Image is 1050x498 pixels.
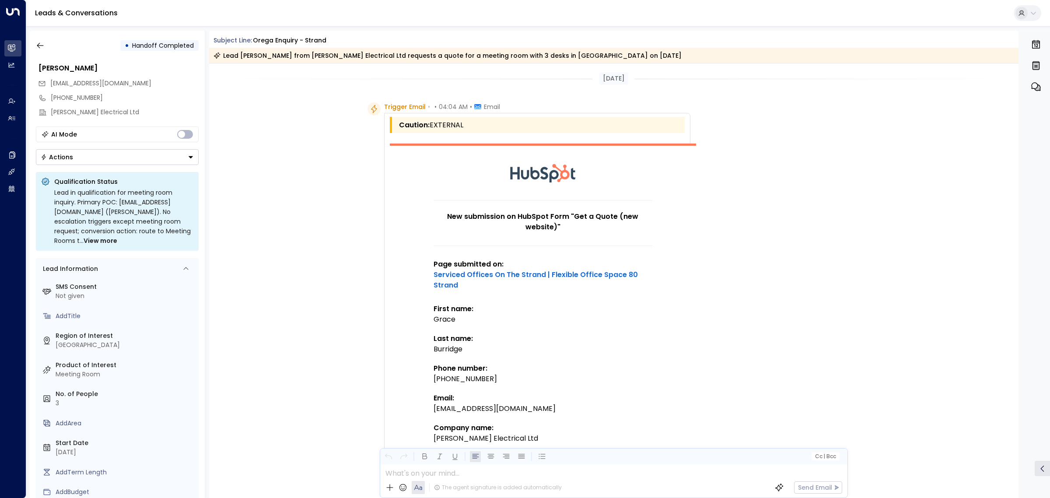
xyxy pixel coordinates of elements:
a: Leads & Conversations [35,8,118,18]
div: [PERSON_NAME] Electrical Ltd [51,108,199,117]
span: Trigger Email [384,102,426,111]
div: • [125,38,129,53]
span: 04:04 AM [439,102,468,111]
strong: Last name: [434,333,473,344]
span: | [823,453,825,459]
span: • [428,102,430,111]
span: Cc Bcc [815,453,836,459]
strong: First name: [434,304,473,314]
strong: Email: [434,393,454,403]
span: [EMAIL_ADDRESS][DOMAIN_NAME] [50,79,151,88]
div: Button group with a nested menu [36,149,199,165]
a: Serviced Offices On The Strand | Flexible Office Space 80 Strand [434,270,652,291]
div: [PERSON_NAME] [38,63,199,74]
div: 3 [56,399,195,408]
button: Cc|Bcc [811,452,839,461]
div: Not given [56,291,195,301]
div: AddBudget [56,487,195,497]
span: View more [84,236,117,245]
div: [DATE] [56,448,195,457]
div: The agent signature is added automatically [434,484,562,491]
strong: Phone number: [434,363,487,373]
span: Caution: [399,120,430,130]
label: Start Date [56,438,195,448]
strong: Company name: [434,423,493,433]
div: Burridge [434,344,652,354]
div: AI Mode [51,130,77,139]
button: Actions [36,149,199,165]
label: No. of People [56,389,195,399]
div: [DATE] [599,72,628,85]
div: [EMAIL_ADDRESS][DOMAIN_NAME] [434,403,652,414]
div: [PERSON_NAME] Electrical Ltd [434,433,652,444]
h1: New submission on HubSpot Form "Get a Quote (new website)" [434,211,652,232]
strong: Page submitted on: [434,259,652,290]
div: Orega Enquiry - Strand [253,36,326,45]
button: Redo [398,451,409,462]
div: Grace [434,314,652,325]
span: Subject Line: [213,36,252,45]
div: Lead [PERSON_NAME] from [PERSON_NAME] Electrical Ltd requests a quote for a meeting room with 3 d... [213,51,682,60]
div: Actions [41,153,73,161]
span: Email [484,102,500,111]
label: Product of Interest [56,361,195,370]
p: Qualification Status [54,177,193,186]
div: [PHONE_NUMBER] [51,93,199,102]
button: Undo [383,451,394,462]
div: Lead Information [40,264,98,274]
div: AddArea [56,419,195,428]
span: • [470,102,472,111]
div: AddTerm Length [56,468,195,477]
div: EXTERNAL [399,120,682,130]
div: Meeting Room [56,370,195,379]
span: Handoff Completed [132,41,194,50]
div: AddTitle [56,312,195,321]
div: [PHONE_NUMBER] [434,374,652,384]
div: Lead in qualification for meeting room inquiry. Primary POC: [EMAIL_ADDRESS][DOMAIN_NAME] ([PERSO... [54,188,193,245]
img: HubSpot [510,146,576,200]
label: Region of Interest [56,331,195,340]
span: grace@abe-limited.co.uk [50,79,151,88]
div: [GEOGRAPHIC_DATA] [56,340,195,350]
label: SMS Consent [56,282,195,291]
span: • [434,102,437,111]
